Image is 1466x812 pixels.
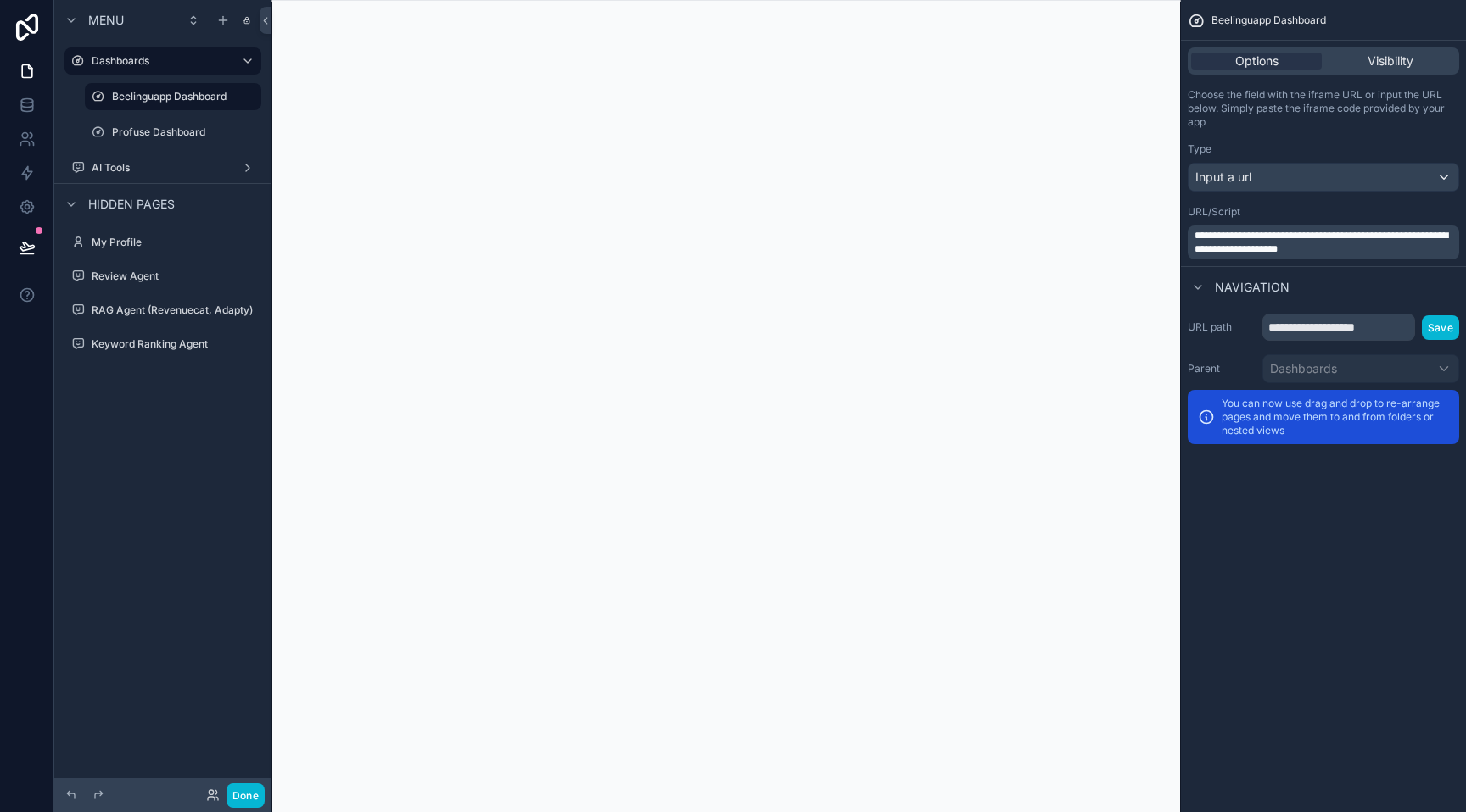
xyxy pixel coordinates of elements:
span: Beelinguapp Dashboard [1211,14,1326,27]
button: Save [1422,315,1459,340]
label: Review Agent [92,270,258,283]
label: URL path [1188,320,1256,334]
a: Keyword Ranking Agent [64,331,261,358]
a: Beelinguapp Dashboard [85,83,261,110]
label: Dashboards [92,54,227,68]
a: Dashboards [64,47,261,75]
label: Type [1188,142,1211,156]
button: Dashboards [1262,354,1459,383]
span: Input a url [1195,169,1251,186]
a: Profuse Dashboard [85,119,261,146]
label: RAG Agent (Revenuecat, Adapty) [92,303,258,317]
span: Hidden pages [88,196,175,213]
span: Visibility [1368,53,1413,70]
a: Review Agent [64,263,261,290]
label: AI Tools [92,161,234,175]
span: Options [1235,53,1279,70]
a: My Profile [64,229,261,256]
button: Done [227,783,265,808]
div: scrollable content [1188,225,1459,259]
button: Input a url [1188,163,1459,192]
label: Beelinguapp Dashboard [112,90,251,103]
a: AI Tools [64,154,261,181]
label: Profuse Dashboard [112,125,258,139]
p: Choose the field with the iframe URL or input the URL below. Simply paste the iframe code provide... [1188,88,1459,129]
span: Menu [88,12,124,29]
p: You can now use drag and drop to re-arrange pages and move them to and from folders or nested views [1222,397,1449,437]
label: Parent [1188,362,1256,375]
label: Keyword Ranking Agent [92,337,258,351]
span: Navigation [1215,279,1290,296]
label: My Profile [92,236,258,249]
label: URL/Script [1188,205,1240,219]
a: RAG Agent (Revenuecat, Adapty) [64,297,261,324]
span: Dashboards [1270,360,1337,377]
